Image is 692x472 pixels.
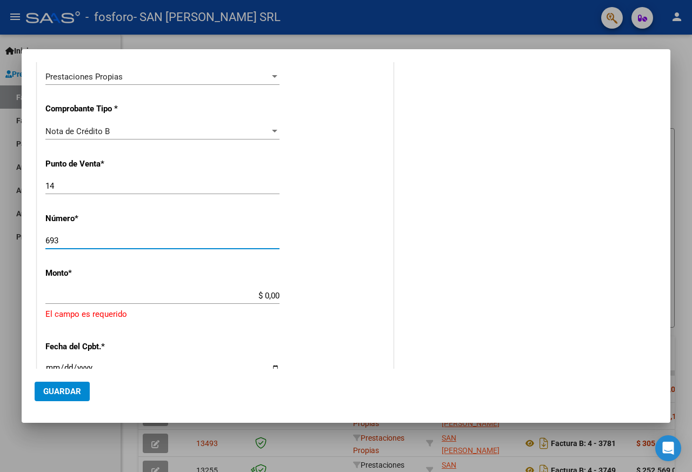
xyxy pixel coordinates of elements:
[655,435,681,461] div: Open Intercom Messenger
[45,103,147,115] p: Comprobante Tipo *
[45,267,147,280] p: Monto
[45,72,123,82] span: Prestaciones Propias
[45,341,147,353] p: Fecha del Cpbt.
[45,158,147,170] p: Punto de Venta
[45,308,385,321] p: El campo es requerido
[45,127,110,136] span: Nota de Crédito B
[35,382,90,401] button: Guardar
[45,212,147,225] p: Número
[43,387,81,396] span: Guardar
